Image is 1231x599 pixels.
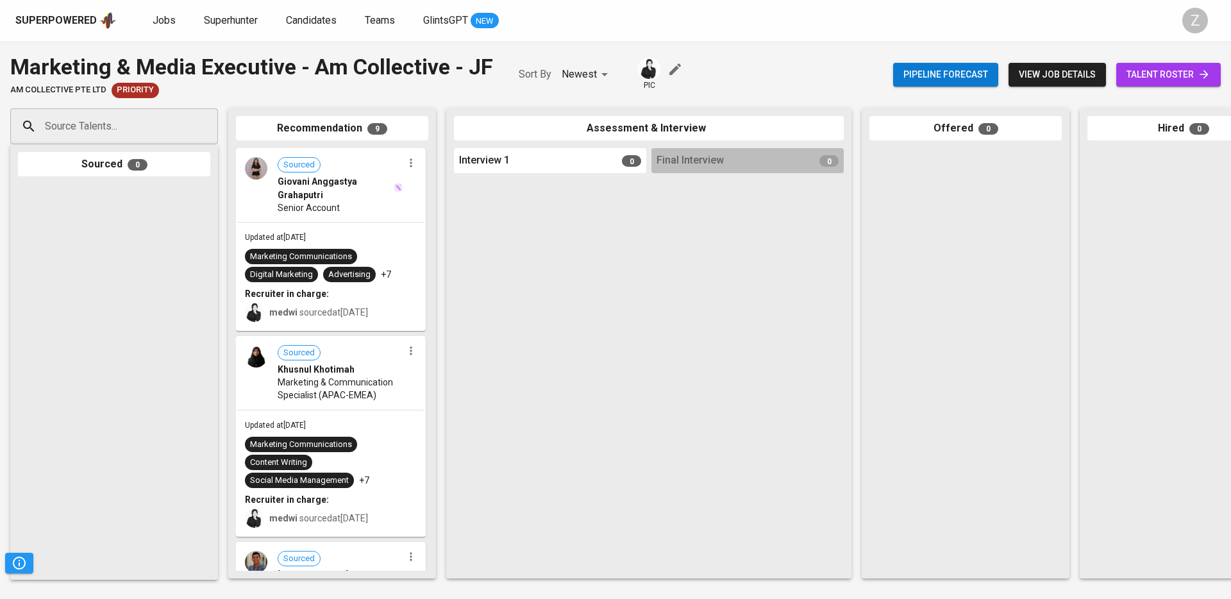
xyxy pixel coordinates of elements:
a: Superpoweredapp logo [15,11,117,30]
div: Marketing & Media Executive - Am Collective - JF [10,51,493,83]
b: medwi [269,307,297,317]
p: Newest [562,67,597,82]
b: medwi [269,513,297,523]
div: Marketing Communications [250,439,352,451]
button: view job details [1009,63,1106,87]
span: Giovani Anggastya Grahaputri [278,175,392,201]
div: Social Media Management [250,475,349,487]
p: +7 [381,268,391,281]
div: pic [638,58,660,91]
span: Pipeline forecast [903,67,988,83]
div: Content Writing [250,457,307,469]
div: Advertising [328,269,371,281]
a: talent roster [1116,63,1221,87]
span: Teams [365,14,395,26]
div: Digital Marketing [250,269,313,281]
a: Teams [365,13,398,29]
img: 973bc9fe89cc795ca8c70d9f5e5aaa8b.jpeg [245,157,267,180]
span: Senior Account [278,201,340,214]
p: Sort By [519,67,551,82]
span: Sourced [278,553,320,565]
span: Khusnul Khotimah [278,363,355,376]
button: Pipeline forecast [893,63,998,87]
span: Priority [112,84,159,96]
img: app logo [99,11,117,30]
p: +7 [359,474,369,487]
span: 9 [367,123,387,135]
span: Interview 1 [459,153,510,168]
span: sourced at [DATE] [269,307,368,317]
img: medwi@glints.com [639,59,659,79]
span: Sourced [278,347,320,359]
button: Open [211,125,214,128]
span: 0 [622,155,641,167]
div: SourcedKhusnul KhotimahMarketing & Communication Specialist (APAC-EMEA)Updated at[DATE]Marketing ... [236,336,426,537]
a: GlintsGPT NEW [423,13,499,29]
img: medwi@glints.com [245,509,264,528]
img: magic_wand.svg [394,183,403,192]
div: Offered [869,116,1062,141]
span: view job details [1019,67,1096,83]
div: Sourced [18,152,210,177]
span: NEW [471,15,499,28]
div: Assessment & Interview [454,116,844,141]
img: 1d3e738b14e7fecfe1e572fa538a14a6.jpg [245,551,267,573]
span: Final Interview [657,153,724,168]
span: Marketing & Communication Specialist (APAC-EMEA) [278,376,403,401]
span: Sourced [278,159,320,171]
span: 0 [978,123,998,135]
span: Candidates [286,14,337,26]
img: medwi@glints.com [245,303,264,322]
span: 0 [819,155,839,167]
span: sourced at [DATE] [269,513,368,523]
div: Superpowered [15,13,97,28]
b: Recruiter in charge: [245,289,329,299]
span: talent roster [1126,67,1210,83]
b: Recruiter in charge: [245,494,329,505]
span: Jobs [153,14,176,26]
span: AM Collective Pte Ltd [10,84,106,96]
span: Superhunter [204,14,258,26]
div: Recommendation [236,116,428,141]
span: 0 [1189,123,1209,135]
span: Updated at [DATE] [245,421,306,430]
a: Candidates [286,13,339,29]
div: Z [1182,8,1208,33]
span: Updated at [DATE] [245,233,306,242]
span: [PERSON_NAME] [278,569,349,582]
span: GlintsGPT [423,14,468,26]
span: 0 [128,159,147,171]
button: Pipeline Triggers [5,553,33,573]
div: Newest [562,63,612,87]
div: New Job received from Demand Team [112,83,159,98]
a: Superhunter [204,13,260,29]
div: SourcedGiovani Anggastya GrahaputriSenior AccountUpdated at[DATE]Marketing CommunicationsDigital ... [236,148,426,331]
div: Marketing Communications [250,251,352,263]
img: 096861266c208967596ad774d0b7db9e.jpg [245,345,267,367]
a: Jobs [153,13,178,29]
